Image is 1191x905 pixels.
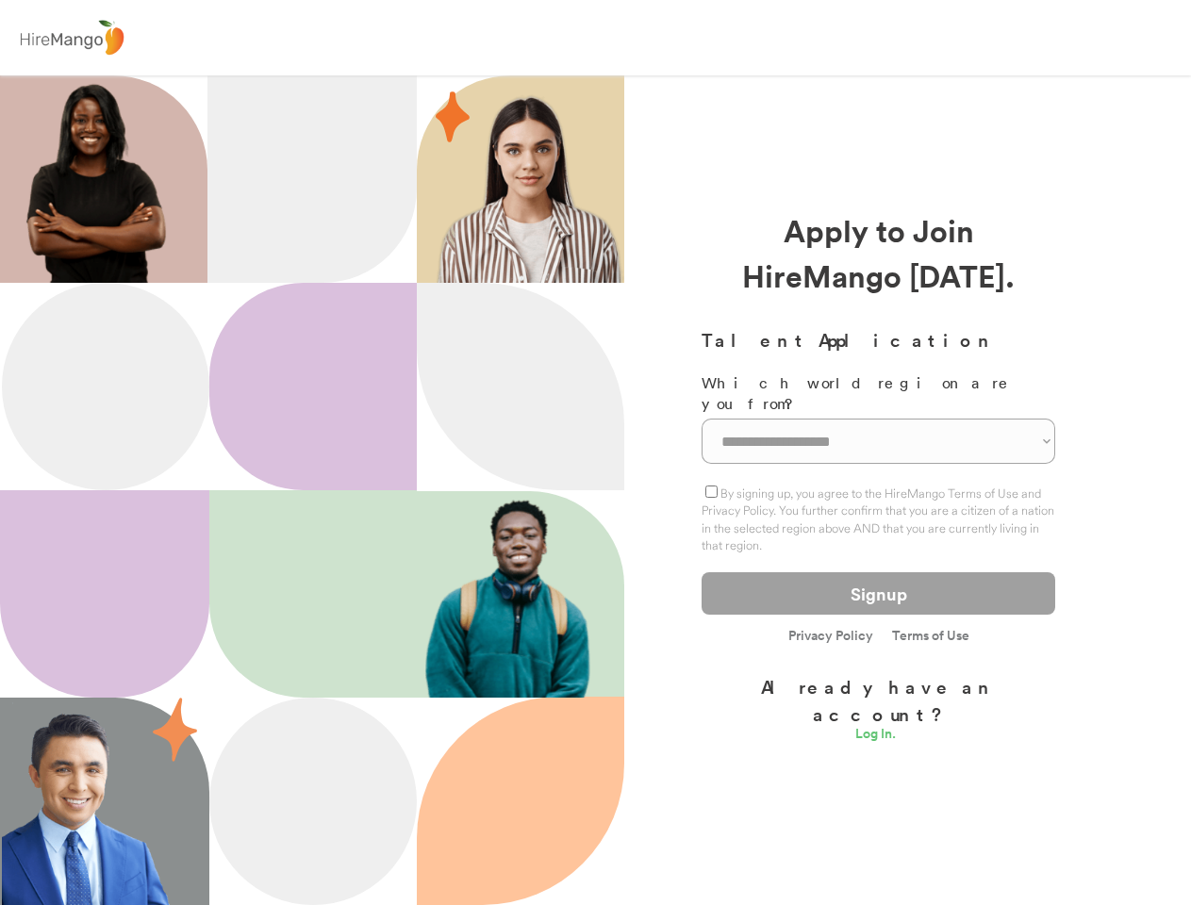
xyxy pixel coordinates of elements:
img: 29 [436,91,470,142]
a: Log In. [855,727,902,746]
img: 200x220.png [4,75,188,283]
div: Which world region are you from? [702,372,1055,415]
button: Signup [702,572,1055,615]
img: Ellipse%2013 [209,698,417,905]
img: 55 [153,698,197,762]
img: smiling-businessman-with-touchpad_1098-235.png [2,699,172,905]
a: Terms of Use [892,629,969,642]
div: Already have an account? [702,673,1055,727]
img: hispanic%20woman.png [436,94,624,283]
div: Apply to Join HireMango [DATE]. [702,207,1055,298]
img: Ellipse%2012 [2,283,209,490]
a: Privacy Policy [788,629,873,645]
label: By signing up, you agree to the HireMango Terms of Use and Privacy Policy. You further confirm th... [702,485,1054,552]
h3: Talent Application [702,326,1055,354]
img: logo%20-%20hiremango%20gray.png [14,16,129,60]
img: 202x218.png [418,492,608,698]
